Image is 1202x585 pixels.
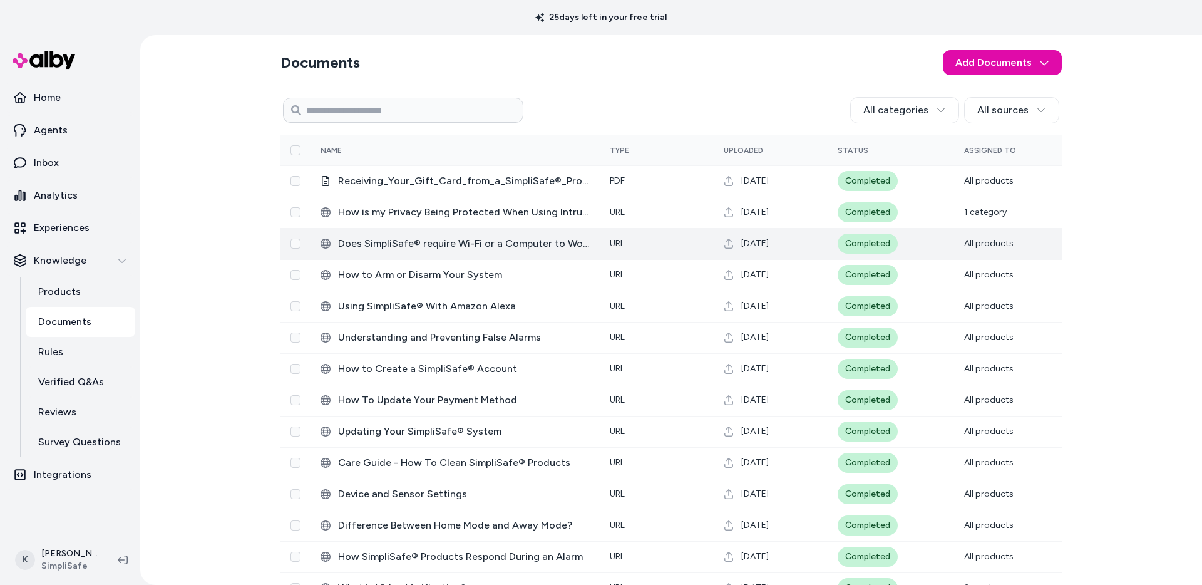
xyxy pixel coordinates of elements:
[26,367,135,397] a: Verified Q&As
[38,375,104,390] p: Verified Q&As
[338,173,590,189] span: Receiving_Your_Gift_Card_from_a_SimpliSafe®_Promotion_or_Offer___SimpliSafe_Support_Home.pdf
[338,361,590,376] span: ‎How to Create a SimpliSafe® Account
[741,519,769,532] span: [DATE]
[724,146,763,155] span: Uploaded
[26,307,135,337] a: Documents
[38,284,81,299] p: Products
[290,458,300,468] button: Select row
[5,148,135,178] a: Inbox
[290,176,300,186] button: Select row
[338,205,590,220] span: ‎How is my Privacy Being Protected When Using Intruder Intervention?
[290,427,300,437] button: Select row
[964,426,1014,437] span: All products
[34,155,59,170] p: Inbox
[964,363,1014,374] span: All products
[290,207,300,217] button: Select row
[838,390,898,410] div: Completed
[838,422,898,442] div: Completed
[838,453,898,473] div: Completed
[290,301,300,311] button: Select row
[26,397,135,427] a: Reviews
[38,314,91,329] p: Documents
[34,123,68,138] p: Agents
[838,296,898,316] div: Completed
[34,188,78,203] p: Analytics
[34,220,90,236] p: Experiences
[964,175,1014,186] span: All products
[321,455,590,470] div: Care Guide - How To Clean SimpliSafe® Products
[290,239,300,249] button: Select row
[741,237,769,250] span: [DATE]
[38,344,63,360] p: Rules
[338,299,590,314] span: ‎Using SimpliSafe® With Amazon Alexa
[338,424,590,439] span: ‎Updating Your SimpliSafe® System
[338,518,590,533] span: Difference Between Home Mode and Away Mode?
[338,267,590,282] span: How to Arm or Disarm Your System
[290,333,300,343] button: Select row
[838,547,898,567] div: Completed
[290,145,300,155] button: Select all
[850,97,959,123] button: All categories
[741,206,769,219] span: [DATE]
[610,457,625,468] span: URL
[741,425,769,438] span: [DATE]
[610,269,625,280] span: URL
[5,213,135,243] a: Experiences
[838,328,898,348] div: Completed
[290,552,300,562] button: Select row
[5,83,135,113] a: Home
[741,269,769,281] span: [DATE]
[610,175,625,186] span: pdf
[321,236,590,251] div: ‎Does SimpliSafe® require Wi-Fi or a Computer to Work?
[34,90,61,105] p: Home
[964,97,1059,123] button: All sources
[964,207,1007,217] span: 1 category
[838,484,898,504] div: Completed
[290,489,300,499] button: Select row
[838,202,898,222] div: Completed
[610,426,625,437] span: URL
[610,207,625,217] span: URL
[290,364,300,374] button: Select row
[321,518,590,533] div: Difference Between Home Mode and Away Mode?
[964,332,1014,343] span: All products
[321,361,590,376] div: ‎How to Create a SimpliSafe® Account
[338,236,590,251] span: ‎Does SimpliSafe® require Wi-Fi or a Computer to Work?
[528,11,674,24] p: 25 days left in your free trial
[321,487,590,502] div: Device and Sensor Settings
[964,520,1014,531] span: All products
[34,467,91,482] p: Integrations
[610,146,629,155] span: Type
[838,359,898,379] div: Completed
[338,549,590,564] span: How SimpliSafe® Products Respond During an Alarm
[964,551,1014,562] span: All products
[838,171,898,191] div: Completed
[741,300,769,313] span: [DATE]
[838,265,898,285] div: Completed
[15,550,35,570] span: K
[943,50,1062,75] button: Add Documents
[338,393,590,408] span: ‎How To Update Your Payment Method
[964,269,1014,280] span: All products
[610,332,625,343] span: URL
[38,405,76,420] p: Reviews
[290,395,300,405] button: Select row
[964,301,1014,311] span: All products
[741,457,769,469] span: [DATE]
[838,234,898,254] div: Completed
[26,277,135,307] a: Products
[610,301,625,311] span: URL
[610,363,625,374] span: URL
[338,455,590,470] span: Care Guide - How To Clean SimpliSafe® Products
[26,427,135,457] a: Survey Questions
[610,238,625,249] span: URL
[964,489,1014,499] span: All products
[321,330,590,345] div: ‎Understanding and Preventing False Alarms
[13,51,75,69] img: alby Logo
[964,457,1014,468] span: All products
[5,115,135,145] a: Agents
[610,395,625,405] span: URL
[290,270,300,280] button: Select row
[5,180,135,210] a: Analytics
[8,540,108,580] button: K[PERSON_NAME]SimpliSafe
